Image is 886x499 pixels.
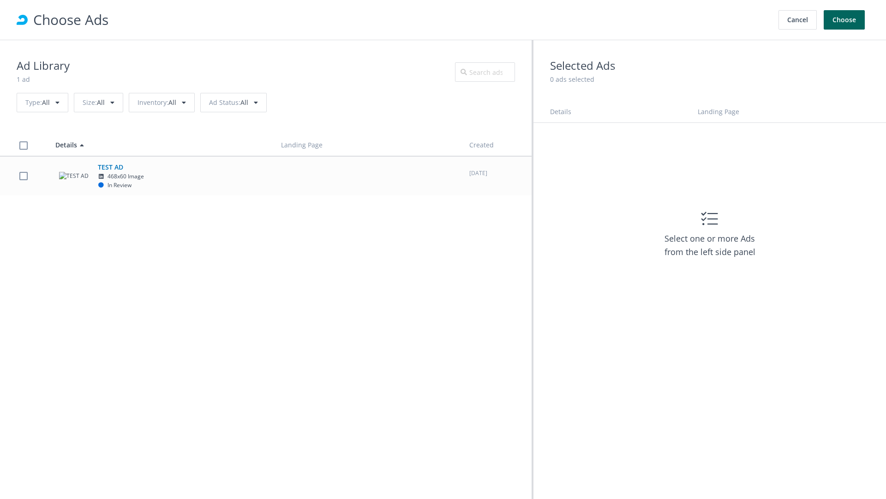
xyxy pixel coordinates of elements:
[98,162,213,190] span: TEST AD
[59,172,89,181] img: TEST AD
[129,93,195,112] div: All
[138,98,168,107] span: Inventory :
[25,98,42,107] span: Type :
[550,75,594,84] span: 0 ads selected
[469,169,523,178] p: Mar 30, 2021
[17,75,30,84] span: 1 ad
[74,93,123,112] div: All
[824,10,865,30] button: Choose
[83,98,97,107] span: Size :
[657,232,763,258] h3: Select one or more Ads from the left side panel
[455,62,515,82] input: Search ads
[698,107,739,116] span: Landing Page
[98,162,213,172] h5: TEST AD
[778,10,817,30] button: Cancel
[200,93,267,112] div: All
[98,172,213,181] div: 468x60 Image
[17,93,68,112] div: All
[209,98,240,107] span: Ad Status :
[98,174,105,179] i: LinkedIn
[550,107,571,116] span: Details
[281,140,323,149] span: Landing Page
[55,140,77,149] span: Details
[23,6,42,15] span: Help
[17,14,28,25] div: RollWorks
[469,140,494,149] span: Created
[550,57,869,74] h2: Selected Ads
[17,57,70,74] h2: Ad Library
[33,9,776,30] h1: Choose Ads
[98,181,132,190] div: In Review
